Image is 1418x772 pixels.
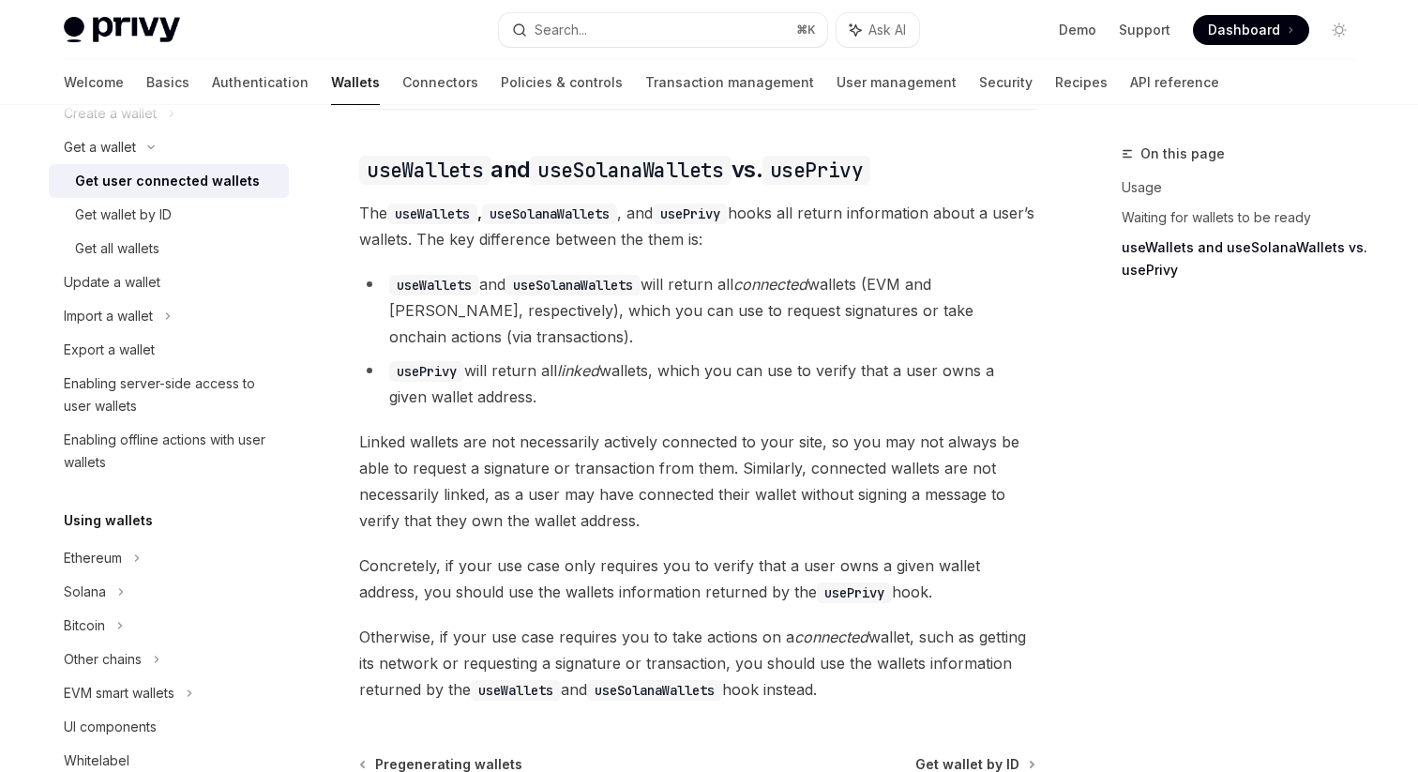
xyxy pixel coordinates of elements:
[501,60,623,105] a: Policies & controls
[359,271,1035,350] li: and will return all wallets (EVM and [PERSON_NAME], respectively), which you can use to request s...
[387,204,477,224] code: useWallets
[359,357,1035,410] li: will return all wallets, which you can use to verify that a user owns a given wallet address.
[979,60,1033,105] a: Security
[49,423,289,479] a: Enabling offline actions with user wallets
[1122,173,1369,203] a: Usage
[64,614,105,637] div: Bitcoin
[331,60,380,105] a: Wallets
[64,339,155,361] div: Export a wallet
[49,367,289,423] a: Enabling server-side access to user wallets
[64,305,153,327] div: Import a wallet
[75,237,159,260] div: Get all wallets
[49,333,289,367] a: Export a wallet
[64,60,124,105] a: Welcome
[1059,21,1096,39] a: Demo
[359,429,1035,534] span: Linked wallets are not necessarily actively connected to your site, so you may not always be able...
[359,156,490,185] code: useWallets
[49,198,289,232] a: Get wallet by ID
[794,628,868,646] em: connected
[64,509,153,532] h5: Using wallets
[49,232,289,265] a: Get all wallets
[146,60,189,105] a: Basics
[212,60,309,105] a: Authentication
[1122,203,1369,233] a: Waiting for wallets to be ready
[530,156,731,185] code: useSolanaWallets
[64,716,157,738] div: UI components
[64,372,278,417] div: Enabling server-side access to user wallets
[868,21,906,39] span: Ask AI
[837,13,919,47] button: Ask AI
[1055,60,1108,105] a: Recipes
[64,749,129,772] div: Whitelabel
[387,204,617,222] strong: ,
[1193,15,1309,45] a: Dashboard
[1119,21,1170,39] a: Support
[1324,15,1354,45] button: Toggle dark mode
[389,361,464,382] code: usePrivy
[733,275,807,294] em: connected
[64,581,106,603] div: Solana
[535,19,587,41] div: Search...
[817,583,892,603] code: usePrivy
[75,170,260,192] div: Get user connected wallets
[1130,60,1219,105] a: API reference
[653,204,728,224] code: usePrivy
[837,60,957,105] a: User management
[762,156,870,185] code: usePrivy
[49,265,289,299] a: Update a wallet
[64,648,142,671] div: Other chains
[389,275,479,295] code: useWallets
[359,553,1035,605] span: Concretely, if your use case only requires you to verify that a user owns a given wallet address,...
[402,60,478,105] a: Connectors
[505,275,641,295] code: useSolanaWallets
[359,200,1035,252] span: The , and hooks all return information about a user’s wallets. The key difference between the the...
[482,204,617,224] code: useSolanaWallets
[499,13,827,47] button: Search...⌘K
[49,164,289,198] a: Get user connected wallets
[64,682,174,704] div: EVM smart wallets
[796,23,816,38] span: ⌘ K
[1140,143,1225,165] span: On this page
[49,710,289,744] a: UI components
[64,136,136,159] div: Get a wallet
[75,204,172,226] div: Get wallet by ID
[587,680,722,701] code: useSolanaWallets
[64,429,278,474] div: Enabling offline actions with user wallets
[359,624,1035,703] span: Otherwise, if your use case requires you to take actions on a wallet, such as getting its network...
[64,271,160,294] div: Update a wallet
[64,17,180,43] img: light logo
[64,547,122,569] div: Ethereum
[359,155,870,185] span: and vs.
[1122,233,1369,285] a: useWallets and useSolanaWallets vs. usePrivy
[557,361,599,380] em: linked
[645,60,814,105] a: Transaction management
[471,680,561,701] code: useWallets
[1208,21,1280,39] span: Dashboard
